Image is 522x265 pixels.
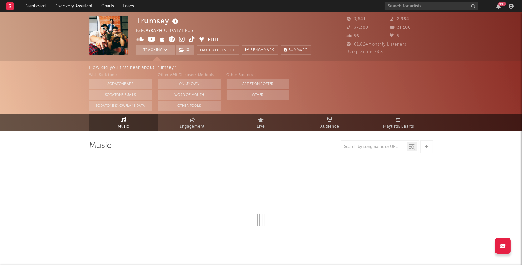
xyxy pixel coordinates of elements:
[227,90,289,100] button: Other
[257,123,265,130] span: Live
[228,49,236,52] em: Off
[289,48,307,52] span: Summary
[390,34,399,38] span: 5
[158,90,221,100] button: Word Of Mouth
[158,101,221,111] button: Other Tools
[296,114,364,131] a: Audience
[227,79,289,89] button: Artist on Roster
[89,90,152,100] button: Sodatone Emails
[89,79,152,89] button: Sodatone App
[176,45,194,55] button: (2)
[197,45,239,55] button: Email AlertsOff
[364,114,433,131] a: Playlists/Charts
[390,26,411,30] span: 31,100
[89,114,158,131] a: Music
[180,123,205,130] span: Engagement
[281,45,311,55] button: Summary
[341,145,407,150] input: Search by song name or URL
[136,45,175,55] button: Tracking
[136,16,180,26] div: Trumsey
[118,123,129,130] span: Music
[242,45,278,55] a: Benchmark
[208,36,219,44] button: Edit
[498,2,506,6] div: 99 +
[227,114,296,131] a: Live
[320,123,339,130] span: Audience
[347,50,383,54] span: Jump Score: 73.5
[89,71,152,79] div: With Sodatone
[89,101,152,111] button: Sodatone Snowflake Data
[251,47,275,54] span: Benchmark
[347,17,366,21] span: 3,641
[227,71,289,79] div: Other Sources
[347,42,407,47] span: 61,824 Monthly Listeners
[158,71,221,79] div: Other A&R Discovery Methods
[347,26,369,30] span: 37,300
[383,123,414,130] span: Playlists/Charts
[385,2,478,10] input: Search for artists
[390,17,409,21] span: 2,984
[496,4,501,9] button: 99+
[347,34,360,38] span: 56
[136,27,201,35] div: [GEOGRAPHIC_DATA] | Pop
[158,79,221,89] button: On My Own
[158,114,227,131] a: Engagement
[175,45,194,55] span: ( 2 )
